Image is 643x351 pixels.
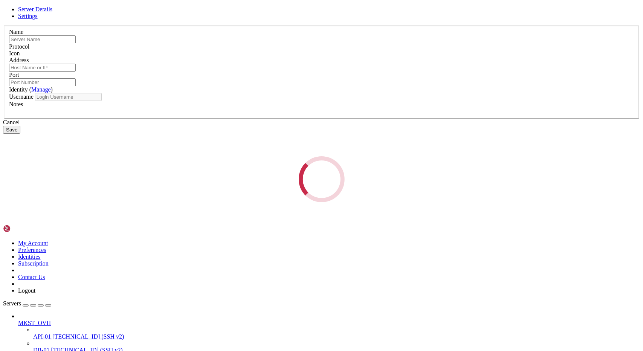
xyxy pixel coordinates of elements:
[9,35,76,43] input: Server Name
[3,125,545,131] x-row: Expanded Security Maintenance for Applications is not enabled.
[9,78,76,86] input: Port Number
[33,333,51,340] span: API-01
[3,22,545,29] x-row: * Management: [URL][DOMAIN_NAME]
[9,101,23,107] label: Notes
[3,41,545,48] x-row: System information as of [DATE]
[18,253,41,260] a: Identities
[3,163,545,169] x-row: See [URL][DOMAIN_NAME] or run: sudo pro status
[3,126,20,134] button: Save
[3,67,545,73] x-row: Memory usage: 49% IPv4 address for eno1: [TECHNICAL_ID]
[18,260,49,267] a: Subscription
[9,43,29,50] label: Protocol
[3,201,545,208] x-row: root@ns3177045:~#
[18,320,640,327] a: MKST_OVH
[3,54,545,61] x-row: System load: 0.19 Processes: 431
[18,240,48,246] a: My Account
[3,300,51,307] a: Servers
[3,16,545,22] x-row: * Documentation: [URL][DOMAIN_NAME]
[3,93,545,99] x-row: * Strictly confined Kubernetes makes edge and IoT secure. Learn how MicroK8s
[3,144,545,150] x-row: To see these additional updates run: apt list --upgradable
[18,13,38,19] a: Settings
[31,86,51,93] a: Manage
[52,333,124,340] span: [TECHNICAL_ID] (SSH v2)
[3,3,545,9] x-row: Welcome to Ubuntu 24.04.2 LTS (GNU/Linux 6.8.0-58-generic x86_64)
[3,137,545,144] x-row: 59 updates can be applied immediately.
[3,119,640,126] div: Cancel
[3,29,545,35] x-row: * Support: [URL][DOMAIN_NAME]
[9,93,34,100] label: Username
[3,225,46,232] img: Shellngn
[3,195,545,201] x-row: root@ns3177045:~# htop
[3,189,545,195] x-row: Last login: [DATE] from [TECHNICAL_ID]
[35,93,102,101] input: Login Username
[18,287,35,294] a: Logout
[18,6,52,12] a: Server Details
[33,333,640,340] a: API-01 [TECHNICAL_ID] (SSH v2)
[60,201,63,208] div: (18, 31)
[9,29,23,35] label: Name
[9,57,29,63] label: Address
[3,182,545,189] x-row: *** System restart required ***
[3,300,21,307] span: Servers
[18,320,51,326] span: MKST_OVH
[33,327,640,340] li: API-01 [TECHNICAL_ID] (SSH v2)
[18,274,45,280] a: Contact Us
[291,149,352,210] div: Loading...
[9,64,76,72] input: Host Name or IP
[18,247,46,253] a: Preferences
[9,50,20,56] label: Icon
[9,86,53,93] label: Identity
[3,112,545,118] x-row: [URL][DOMAIN_NAME]
[9,72,19,78] label: Port
[3,73,545,80] x-row: Swap usage: 100% IPv6 address for eno1: 2001:41d0:203:8bbb::
[3,99,545,105] x-row: just raised the bar for easy, resilient and secure K8s cluster deployment.
[3,157,545,163] x-row: Enable ESM Apps to receive additional future security updates.
[3,80,545,86] x-row: Temperature: 50.9 C
[29,86,53,93] span: ( )
[3,61,545,67] x-row: Usage of /: 71.7% of 877.05GB Users logged in: 0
